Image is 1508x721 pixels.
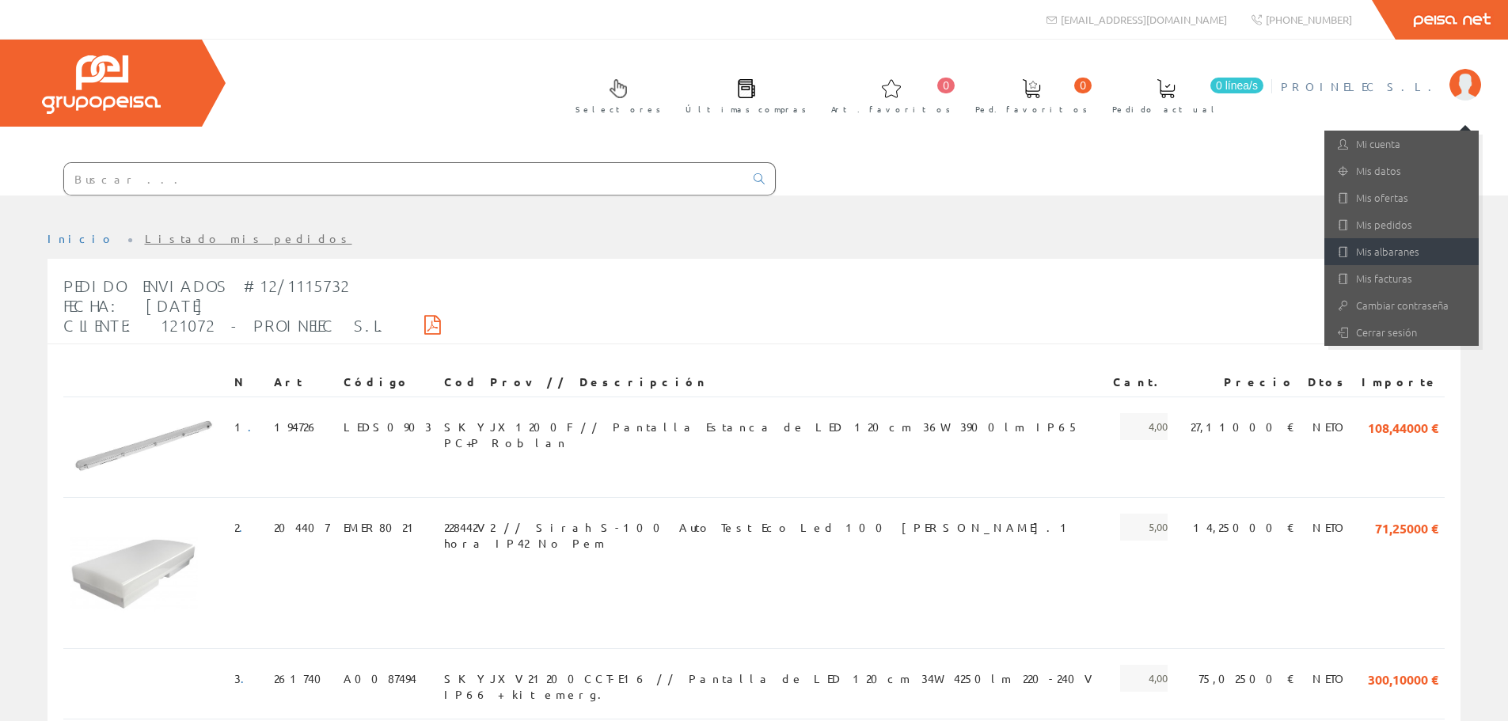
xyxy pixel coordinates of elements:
[70,413,222,481] img: Foto artículo (192x85.632)
[1174,368,1301,397] th: Precio
[575,101,661,117] span: Selectores
[438,368,1107,397] th: Cod Prov // Descripción
[1368,413,1438,440] span: 108,44000 €
[234,665,254,692] span: 3
[444,514,1100,541] span: 228442V2 // Sirah S-100 Auto Test Eco Led 100 [PERSON_NAME].1 hora IP42 No Pem
[1120,413,1168,440] span: 4,00
[1193,514,1295,541] span: 14,25000 €
[1324,131,1479,157] a: Mi cuenta
[1368,665,1438,692] span: 300,10000 €
[1324,157,1479,184] a: Mis datos
[1312,413,1349,440] span: NETO
[1266,13,1352,26] span: [PHONE_NUMBER]
[831,101,951,117] span: Art. favoritos
[64,163,744,195] input: Buscar ...
[1096,66,1267,123] a: 0 línea/s Pedido actual
[1281,66,1481,81] a: PROINELEC S.L.
[1312,665,1349,692] span: NETO
[1198,665,1295,692] span: 75,02500 €
[337,368,438,397] th: Código
[1324,184,1479,211] a: Mis ofertas
[424,319,441,330] i: Descargar PDF
[241,671,254,685] a: .
[248,419,261,434] a: .
[268,368,337,397] th: Art
[274,665,331,692] span: 261740
[1324,238,1479,265] a: Mis albaranes
[1210,78,1263,93] span: 0 línea/s
[1355,368,1445,397] th: Importe
[239,520,253,534] a: .
[1281,78,1442,94] span: PROINELEC S.L.
[70,514,211,632] img: Foto artículo (179.37685459941x150)
[274,514,329,541] span: 204407
[1301,368,1355,397] th: Dtos
[274,413,319,440] span: 194726
[1312,514,1349,541] span: NETO
[1120,665,1168,692] span: 4,00
[975,101,1088,117] span: Ped. favoritos
[444,413,1100,440] span: SKYJX1200F // Pantalla Estanca de LED 120cm 36W 3900lm IP65 PC+P Roblan
[344,413,431,440] span: LEDS0903
[1324,211,1479,238] a: Mis pedidos
[1120,514,1168,541] span: 5,00
[344,665,416,692] span: A0087494
[1324,265,1479,292] a: Mis facturas
[234,514,253,541] span: 2
[145,231,352,245] a: Listado mis pedidos
[1324,292,1479,319] a: Cambiar contraseña
[444,665,1100,692] span: SKYJXV21200CCT-E16 // Pantalla de LED 120cm 34W 4250lm 220-240V IP66 + kit emerg.
[937,78,955,93] span: 0
[686,101,807,117] span: Últimas compras
[1375,514,1438,541] span: 71,25000 €
[228,368,268,397] th: N
[1191,413,1295,440] span: 27,11000 €
[234,413,261,440] span: 1
[1324,319,1479,346] a: Cerrar sesión
[1107,368,1174,397] th: Cant.
[42,55,161,114] img: Grupo Peisa
[1061,13,1227,26] span: [EMAIL_ADDRESS][DOMAIN_NAME]
[63,276,386,335] span: Pedido Enviados #12/1115732 Fecha: [DATE] Cliente: 121072 - PROINELEC S.L.
[47,231,115,245] a: Inicio
[560,66,669,123] a: Selectores
[1112,101,1220,117] span: Pedido actual
[344,514,420,541] span: EMER8021
[670,66,815,123] a: Últimas compras
[1074,78,1092,93] span: 0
